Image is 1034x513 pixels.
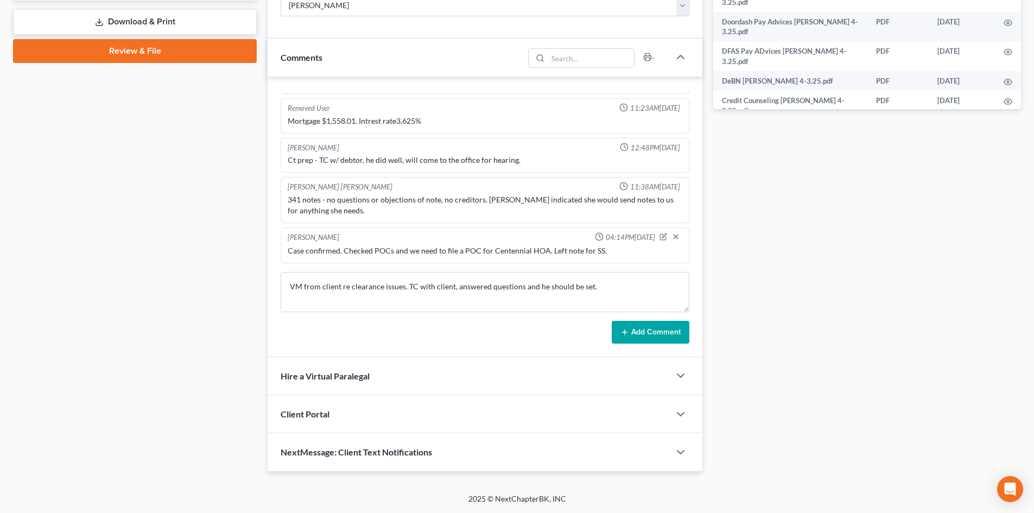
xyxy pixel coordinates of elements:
[208,493,827,513] div: 2025 © NextChapterBK, INC
[13,39,257,63] a: Review & File
[288,182,392,192] div: [PERSON_NAME] [PERSON_NAME]
[13,9,257,35] a: Download & Print
[929,42,995,72] td: [DATE]
[288,155,682,166] div: Ct prep - TC w/ debtor, he did well, will come to the office for hearing.
[867,42,929,72] td: PDF
[288,232,339,243] div: [PERSON_NAME]
[281,52,322,62] span: Comments
[288,245,682,256] div: Case confirmed. Checked POCs and we need to file a POC for Centennial HOA. Left note for SS.
[281,371,370,381] span: Hire a Virtual Paralegal
[929,91,995,121] td: [DATE]
[713,71,867,91] td: DeBN [PERSON_NAME] 4-3.25.pdf
[548,49,635,67] input: Search...
[997,476,1023,502] div: Open Intercom Messenger
[288,143,339,153] div: [PERSON_NAME]
[631,143,680,153] span: 12:48PM[DATE]
[713,91,867,121] td: Credit Counseling [PERSON_NAME] 4-3.25.pdf
[713,12,867,42] td: Doordash Pay Advices [PERSON_NAME] 4-3.25.pdf
[867,91,929,121] td: PDF
[281,409,329,419] span: Client Portal
[630,182,680,192] span: 11:38AM[DATE]
[929,71,995,91] td: [DATE]
[288,194,682,216] div: 341 notes - no questions or objections of note, no creditors. [PERSON_NAME] indicated she would s...
[867,12,929,42] td: PDF
[288,116,682,126] div: Mortgage $1,558.01. Intrest rate3.625%
[867,71,929,91] td: PDF
[929,12,995,42] td: [DATE]
[612,321,689,344] button: Add Comment
[288,103,330,113] div: Removed User
[713,42,867,72] td: DFAS Pay ADvices [PERSON_NAME] 4-3.25.pdf
[606,232,655,243] span: 04:14PM[DATE]
[630,103,680,113] span: 11:23AM[DATE]
[281,447,432,457] span: NextMessage: Client Text Notifications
